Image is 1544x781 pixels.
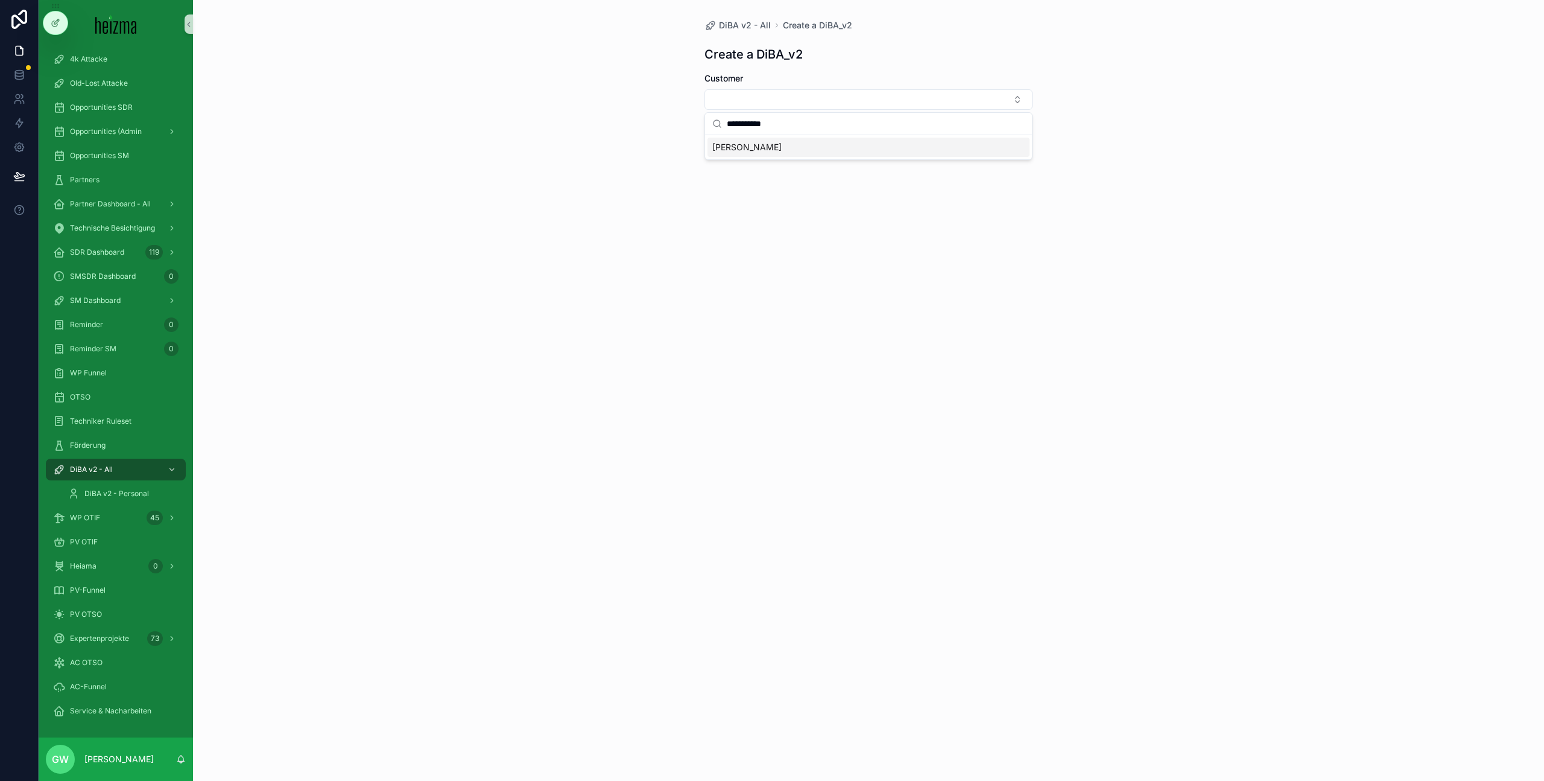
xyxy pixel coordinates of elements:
[70,368,107,378] span: WP Funnel
[704,46,803,63] h1: Create a DiBA_v2
[46,97,186,118] a: Opportunities SDR
[46,700,186,722] a: Service & Nacharbeiten
[46,531,186,553] a: PV OTIF
[70,465,113,474] span: DiBA v2 - All
[164,317,179,332] div: 0
[164,342,179,356] div: 0
[95,14,137,34] img: App logo
[719,19,771,31] span: DiBA v2 - All
[704,89,1033,110] button: Select Button
[52,752,69,767] span: GW
[147,631,163,646] div: 73
[783,19,852,31] a: Create a DiBA_v2
[70,54,107,64] span: 4k Attacke
[70,199,151,209] span: Partner Dashboard - All
[46,145,186,167] a: Opportunities SM
[70,658,103,668] span: AC OTSO
[70,441,106,450] span: Förderung
[164,269,179,284] div: 0
[46,579,186,601] a: PV-Funnel
[70,344,116,354] span: Reminder SM
[70,513,100,523] span: WP OTIF
[70,272,136,281] span: SMSDR Dashboard
[84,753,154,765] p: [PERSON_NAME]
[46,652,186,674] a: AC OTSO
[39,48,193,738] div: scrollable content
[70,634,129,643] span: Expertenprojekte
[46,193,186,215] a: Partner Dashboard - All
[145,245,163,260] div: 119
[70,78,128,88] span: Old-Lost Attacke
[70,151,129,161] span: Opportunities SM
[46,555,186,577] a: Heiama0
[70,682,107,692] span: AC-Funnel
[46,604,186,625] a: PV OTSO
[705,135,1032,159] div: Suggestions
[70,537,98,547] span: PV OTIF
[148,559,163,573] div: 0
[70,103,133,112] span: Opportunities SDR
[147,511,163,525] div: 45
[70,223,155,233] span: Technische Besichtigung
[70,247,124,257] span: SDR Dashboard
[60,483,186,505] a: DiBA v2 - Personal
[70,416,131,426] span: Techniker Ruleset
[712,141,782,153] span: [PERSON_NAME]
[46,217,186,239] a: Technische Besichtigung
[46,628,186,649] a: Expertenprojekte73
[46,459,186,480] a: DiBA v2 - All
[70,610,102,619] span: PV OTSO
[46,241,186,263] a: SDR Dashboard119
[704,73,743,83] span: Customer
[46,290,186,311] a: SM Dashboard
[70,296,121,305] span: SM Dashboard
[704,19,771,31] a: DiBA v2 - All
[70,320,103,330] span: Reminder
[46,266,186,287] a: SMSDR Dashboard0
[70,392,90,402] span: OTSO
[46,676,186,698] a: AC-Funnel
[70,585,106,595] span: PV-Funnel
[46,338,186,360] a: Reminder SM0
[84,489,149,499] span: DiBA v2 - Personal
[70,175,100,185] span: Partners
[46,435,186,456] a: Förderung
[46,314,186,336] a: Reminder0
[46,72,186,94] a: Old-Lost Attacke
[70,706,151,716] span: Service & Nacharbeiten
[46,362,186,384] a: WP Funnel
[46,121,186,142] a: Opportunities (Admin
[46,48,186,70] a: 4k Attacke
[46,507,186,529] a: WP OTIF45
[70,561,96,571] span: Heiama
[46,169,186,191] a: Partners
[46,410,186,432] a: Techniker Ruleset
[70,127,142,136] span: Opportunities (Admin
[46,386,186,408] a: OTSO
